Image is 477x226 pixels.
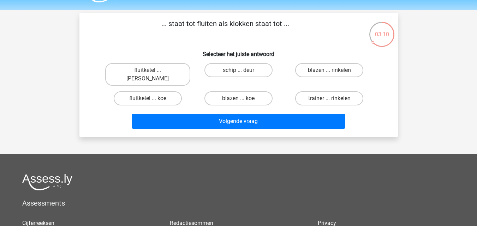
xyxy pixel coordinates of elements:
[295,63,363,77] label: blazen ... rinkelen
[91,45,387,57] h6: Selecteer het juiste antwoord
[295,91,363,105] label: trainer ... rinkelen
[105,63,190,86] label: fluitketel ... [PERSON_NAME]
[204,63,273,77] label: schip ... deur
[204,91,273,105] label: blazen ... koe
[22,174,72,190] img: Assessly logo
[22,199,455,207] h5: Assessments
[132,114,345,129] button: Volgende vraag
[369,21,395,39] div: 03:10
[91,18,360,39] p: ... staat tot fluiten als klokken staat tot ...
[114,91,182,105] label: fluitketel ... koe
